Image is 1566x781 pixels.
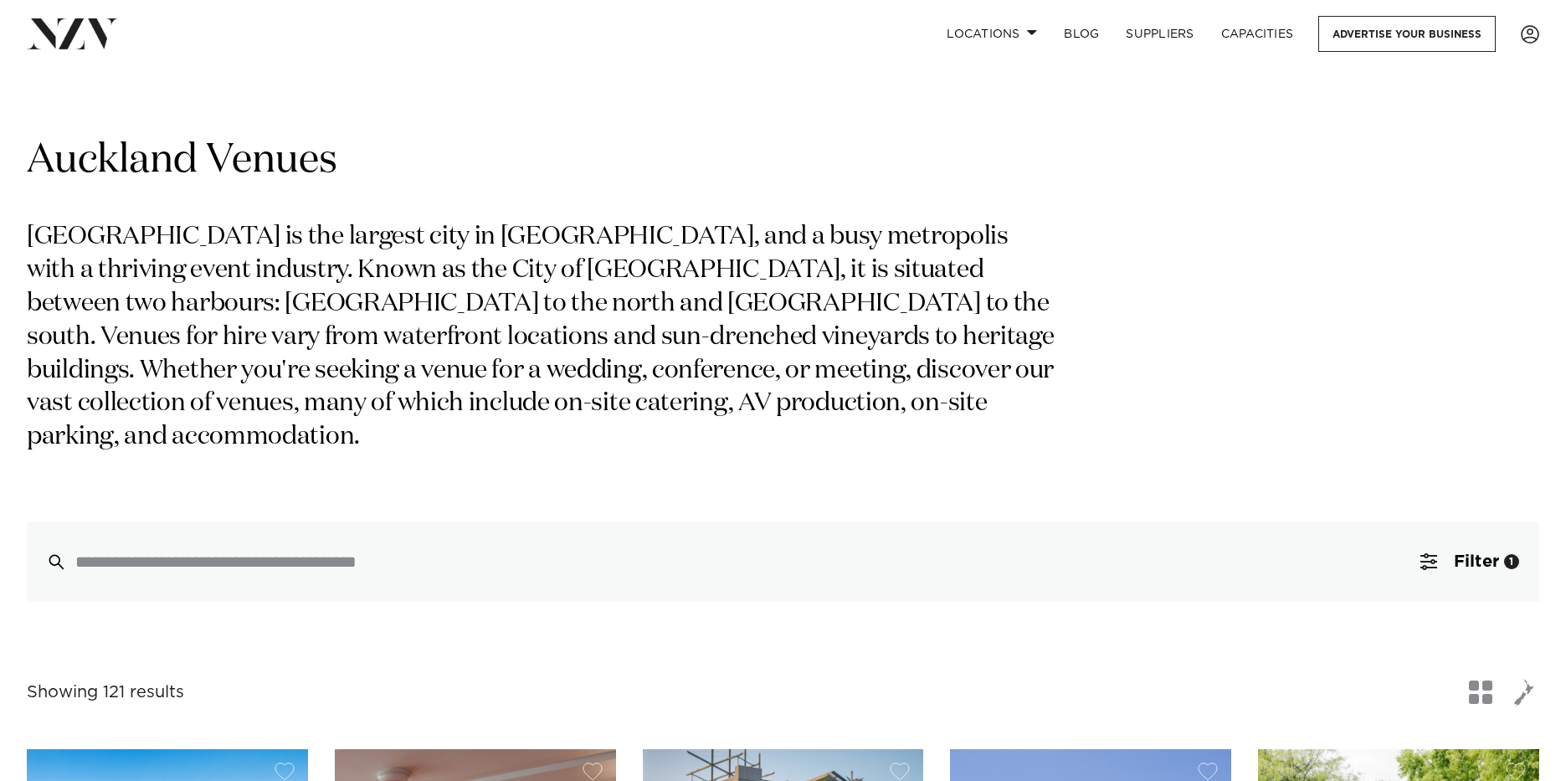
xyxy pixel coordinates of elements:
div: 1 [1504,554,1519,569]
button: Filter1 [1400,522,1539,602]
a: Locations [933,16,1050,52]
span: Filter [1454,553,1499,570]
img: nzv-logo.png [27,18,118,49]
a: BLOG [1050,16,1112,52]
h1: Auckland Venues [27,135,1539,188]
a: Advertise your business [1318,16,1496,52]
div: Showing 121 results [27,680,184,706]
p: [GEOGRAPHIC_DATA] is the largest city in [GEOGRAPHIC_DATA], and a busy metropolis with a thriving... [27,221,1061,455]
a: Capacities [1208,16,1307,52]
a: SUPPLIERS [1112,16,1207,52]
